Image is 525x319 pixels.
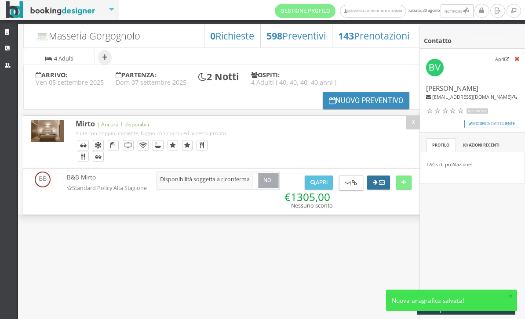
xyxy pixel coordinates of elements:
a: Apri [495,54,509,63]
button: Notifiche [441,4,473,18]
a: Profilo [426,138,456,153]
span: Not Rated [467,108,488,114]
span: [EMAIL_ADDRESS][DOMAIN_NAME] [432,93,512,100]
a: Gestione Profilo [275,4,335,18]
span: Nuova anagrafica salvata! [392,297,464,305]
span: sabato, 30 agosto [275,4,474,18]
b: Contatto [424,36,452,45]
img: BookingDesigner.com [6,1,95,18]
div: Not Rated [426,107,465,116]
span: TAGs di profilazione: [427,161,472,168]
span: [PERSON_NAME] [426,84,478,93]
span: 0 [464,142,467,148]
img: Bas vanhorick [426,59,444,77]
button: Modifica dati cliente [464,120,519,128]
button: × [508,292,513,300]
a: ( ) Azioni recenti [457,138,506,153]
h6: / [426,94,517,100]
a: Not Rated [426,106,488,115]
span: offerte da inviare [442,299,499,313]
small: Apri [495,56,509,62]
a: Masseria Gorgognolo Admin [340,5,406,18]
